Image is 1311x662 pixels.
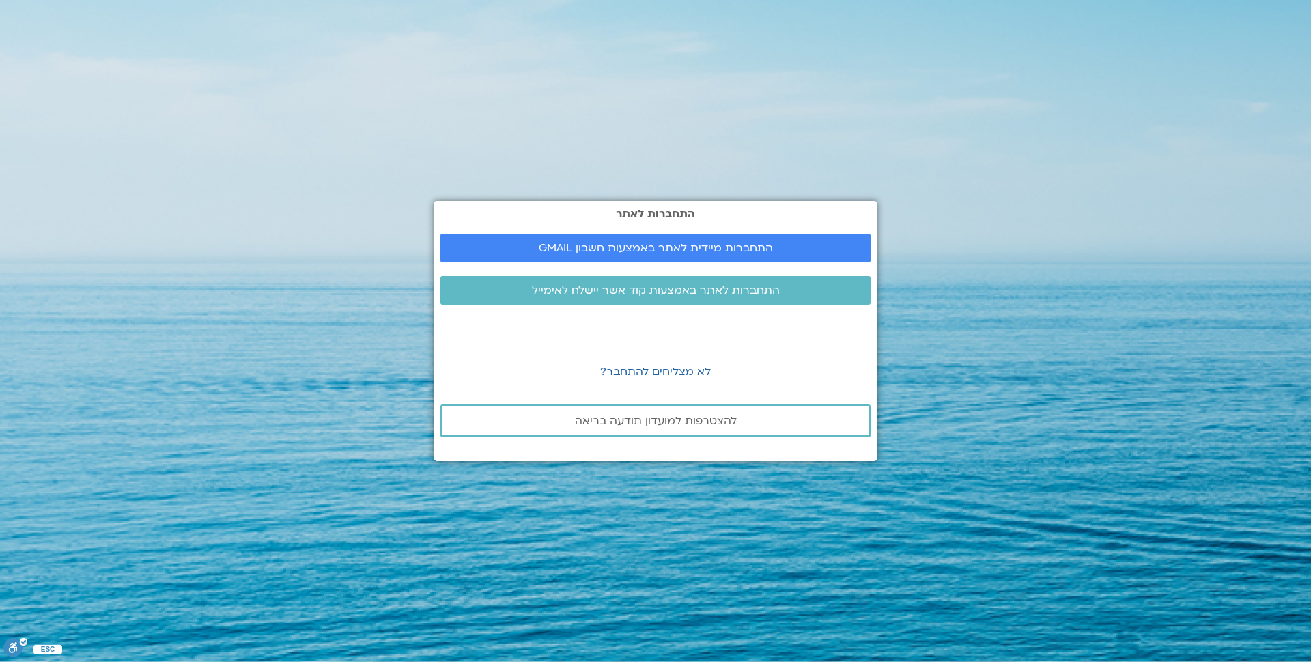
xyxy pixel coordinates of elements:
[440,234,871,262] a: התחברות מיידית לאתר באמצעות חשבון GMAIL
[532,284,780,296] span: התחברות לאתר באמצעות קוד אשר יישלח לאימייל
[600,364,711,379] a: לא מצליחים להתחבר?
[440,404,871,437] a: להצטרפות למועדון תודעה בריאה
[440,276,871,305] a: התחברות לאתר באמצעות קוד אשר יישלח לאימייל
[575,415,737,427] span: להצטרפות למועדון תודעה בריאה
[440,208,871,220] h2: התחברות לאתר
[539,242,773,254] span: התחברות מיידית לאתר באמצעות חשבון GMAIL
